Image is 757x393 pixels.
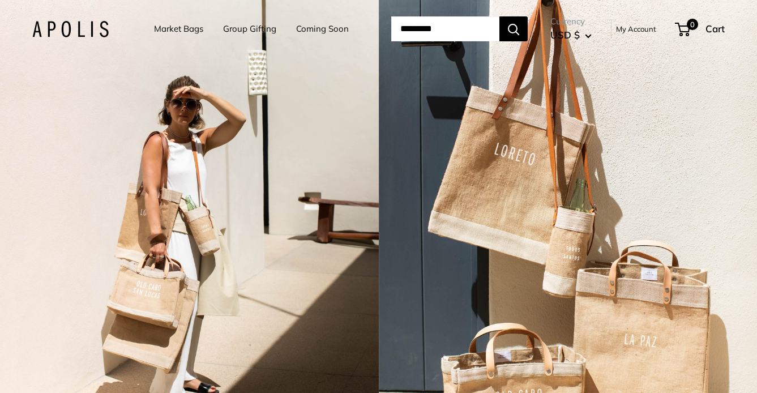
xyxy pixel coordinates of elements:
span: Currency [550,14,592,29]
button: USD $ [550,26,592,44]
button: Search [499,16,528,41]
a: Group Gifting [223,21,276,37]
input: Search... [391,16,499,41]
span: 0 [687,19,698,30]
span: USD $ [550,29,580,41]
span: Cart [705,23,725,35]
a: My Account [616,22,656,36]
a: Market Bags [154,21,203,37]
a: Coming Soon [296,21,349,37]
img: Apolis [32,21,109,37]
a: 0 Cart [676,20,725,38]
